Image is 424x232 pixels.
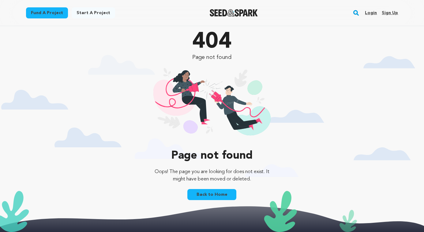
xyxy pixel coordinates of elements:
[150,168,274,183] p: Oops! The page you are looking for does not exist. It might have been moved or deleted.
[150,53,274,62] p: Page not found
[153,68,271,144] img: 404 illustration
[382,8,398,18] a: Sign up
[72,7,115,18] a: Start a project
[210,9,258,17] img: Seed&Spark Logo Dark Mode
[150,31,274,53] p: 404
[210,9,258,17] a: Seed&Spark Homepage
[365,8,377,18] a: Login
[26,7,68,18] a: Fund a project
[150,150,274,162] p: Page not found
[187,189,236,200] a: Back to Home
